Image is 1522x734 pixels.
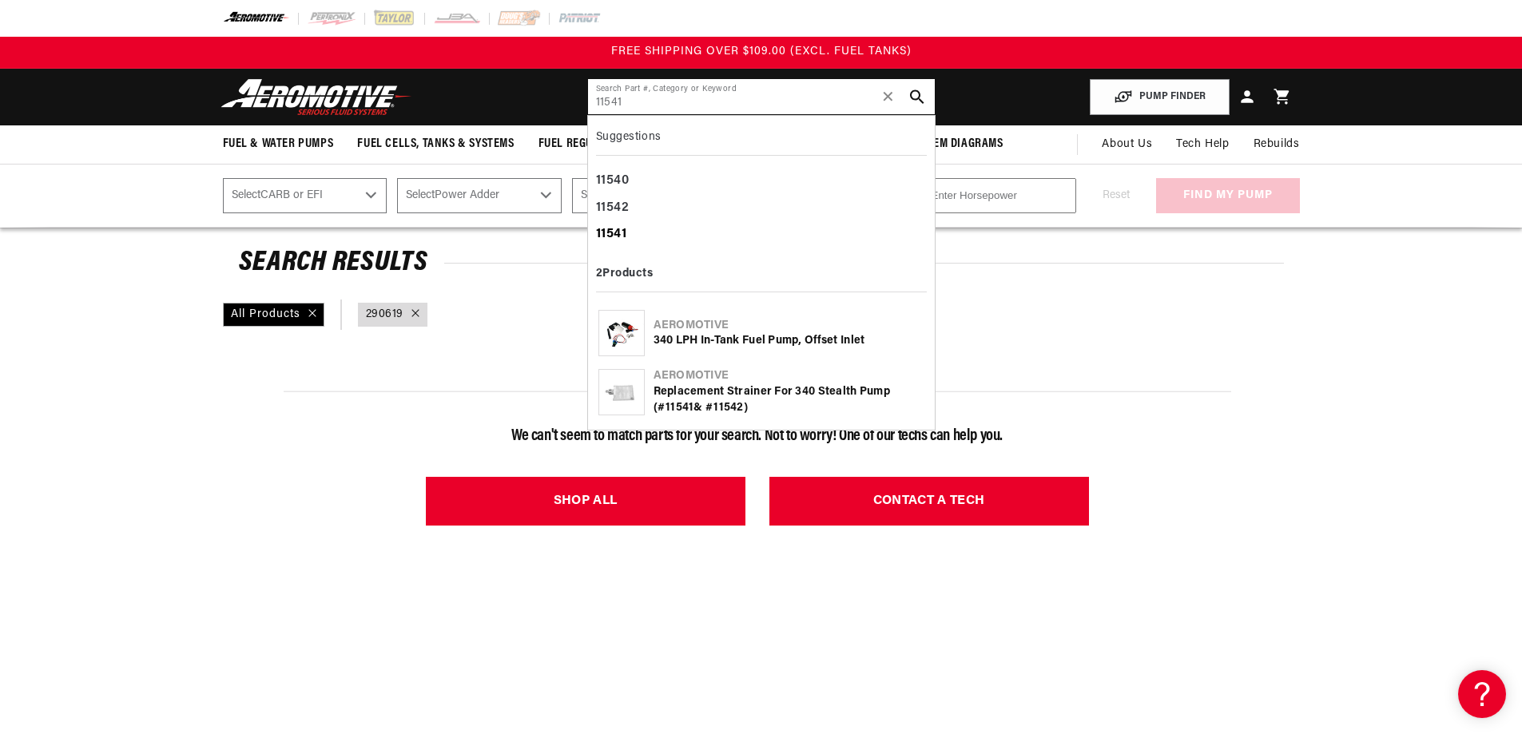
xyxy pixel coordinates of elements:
img: Aeromotive [217,78,416,116]
summary: Fuel Regulators [527,125,644,163]
select: Fuel [572,178,737,213]
summary: Fuel & Water Pumps [211,125,346,163]
div: All Products [223,303,324,327]
span: FREE SHIPPING OVER $109.00 (EXCL. FUEL TANKS) [611,46,912,58]
span: Fuel Regulators [538,136,632,153]
div: 11540 [596,168,927,195]
button: PUMP FINDER [1090,79,1230,115]
input: Enter Horsepower [922,178,1076,213]
summary: Rebuilds [1242,125,1312,164]
div: 340 LPH In-Tank Fuel Pump, Offset Inlet [654,333,924,349]
img: 340 LPH In-Tank Fuel Pump, Offset Inlet [599,319,644,349]
p: We can't seem to match parts for your search. Not to worry! One of our techs can help you. [284,423,1231,449]
summary: Tech Help [1164,125,1241,164]
div: Aeromotive [654,368,924,384]
h2: Search Results [239,251,1284,276]
a: About Us [1090,125,1164,164]
div: Suggestions [596,124,927,156]
span: System Diagrams [909,136,1003,153]
button: search button [900,79,935,114]
div: 11542 [596,195,927,222]
summary: Fuel Cells, Tanks & Systems [345,125,526,163]
a: SHOP ALL [426,477,745,526]
span: About Us [1102,138,1152,150]
span: Fuel Cells, Tanks & Systems [357,136,514,153]
span: Fuel & Water Pumps [223,136,334,153]
a: CONTACT A TECH [769,477,1089,526]
a: 290619 [366,306,404,323]
b: 11541 [666,402,693,414]
img: Replacement Strainer for 340 Stealth Pump (#11541 & #11542) [599,377,644,407]
div: Aeromotive [654,318,924,334]
b: 2 Products [596,268,654,280]
span: ✕ [881,84,896,109]
select: Power Adder [397,178,562,213]
input: Search by Part Number, Category or Keyword [588,79,935,114]
select: CARB or EFI [223,178,387,213]
span: Tech Help [1176,136,1229,153]
div: Replacement Strainer for 340 Stealth Pump (# & #11542) [654,384,924,415]
span: Rebuilds [1254,136,1300,153]
summary: System Diagrams [897,125,1015,163]
b: 11541 [596,228,627,240]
